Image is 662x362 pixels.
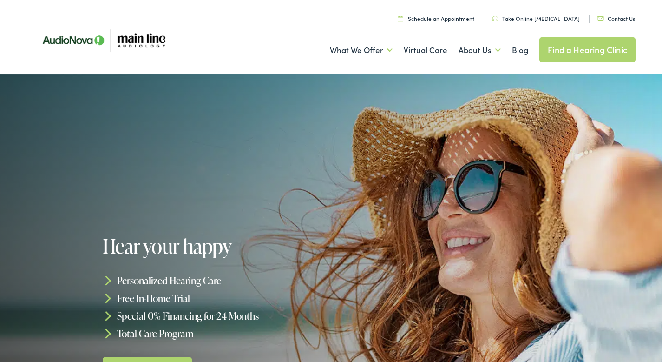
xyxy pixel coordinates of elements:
[512,33,528,67] a: Blog
[398,14,474,22] a: Schedule an Appointment
[103,272,334,289] li: Personalized Hearing Care
[330,33,393,67] a: What We Offer
[398,15,403,21] img: utility icon
[459,33,501,67] a: About Us
[492,16,498,21] img: utility icon
[103,289,334,307] li: Free In-Home Trial
[492,14,580,22] a: Take Online [MEDICAL_DATA]
[539,37,636,62] a: Find a Hearing Clinic
[597,14,635,22] a: Contact Us
[404,33,447,67] a: Virtual Care
[103,235,334,257] h1: Hear your happy
[597,16,604,21] img: utility icon
[103,307,334,325] li: Special 0% Financing for 24 Months
[103,324,334,342] li: Total Care Program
